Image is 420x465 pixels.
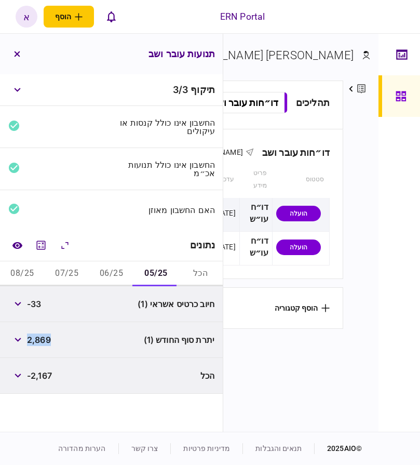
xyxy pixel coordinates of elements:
[100,6,122,28] button: פתח רשימת התראות
[144,334,214,346] span: יתרת סוף החודש (1)
[220,10,265,23] div: ERN Portal
[45,261,89,286] button: 07/25
[191,84,215,95] span: תיקוף
[116,206,215,214] div: האם החשבון מאוזן
[148,49,215,59] h3: תנועות עובר ושב
[27,369,52,382] span: -2,167
[255,444,302,453] a: תנאים והגבלות
[178,261,223,286] button: הכל
[116,161,215,177] div: החשבון אינו כולל תנועות אכ״מ
[200,369,214,382] span: הכל
[89,261,134,286] button: 06/25
[116,118,215,135] div: החשבון אינו כולל קנסות או עיקולים
[56,236,74,255] button: הרחב\כווץ הכל
[243,202,268,225] div: דו״ח עו״ש
[8,236,26,255] a: השוואה למסמך
[254,147,330,158] div: דו״חות עובר ושב
[214,208,236,218] div: [DATE]
[275,304,330,312] button: הוסף קטגוריה
[27,298,41,310] span: -33
[32,236,50,255] button: מחשבון
[175,47,354,64] div: [PERSON_NAME] [PERSON_NAME]
[44,6,94,28] button: פתח תפריט להוספת לקוח
[58,444,106,453] a: הערות מהדורה
[173,84,188,95] span: 3 / 3
[214,242,236,252] div: [DATE]
[239,162,272,198] th: פריט מידע
[138,298,214,310] span: חיוב כרטיס אשראי (1)
[243,235,268,259] div: דו״ח עו״ש
[272,162,329,198] th: סטטוס
[133,261,178,286] button: 05/25
[183,444,230,453] a: מדיניות פרטיות
[16,6,37,28] button: א
[314,443,362,454] div: © 2025 AIO
[276,206,321,221] div: הועלה
[296,96,330,110] div: תהליכים
[131,444,158,453] a: צרו קשר
[27,334,51,346] span: 2,869
[276,240,321,255] div: הועלה
[190,240,215,250] div: נתונים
